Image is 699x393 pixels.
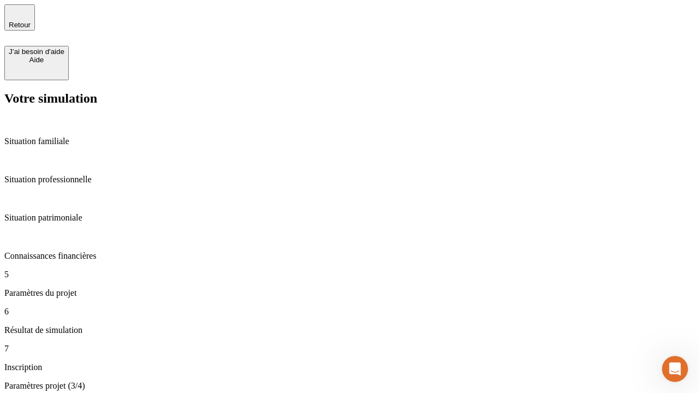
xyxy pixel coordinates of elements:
[9,56,64,64] div: Aide
[4,344,695,354] p: 7
[4,4,35,31] button: Retour
[4,46,69,80] button: J’ai besoin d'aideAide
[662,356,688,382] iframe: Intercom live chat
[9,21,31,29] span: Retour
[4,288,695,298] p: Paramètres du projet
[4,251,695,261] p: Connaissances financières
[4,91,695,106] h2: Votre simulation
[4,175,695,184] p: Situation professionnelle
[4,307,695,317] p: 6
[4,213,695,223] p: Situation patrimoniale
[4,270,695,279] p: 5
[4,136,695,146] p: Situation familiale
[9,47,64,56] div: J’ai besoin d'aide
[4,381,695,391] p: Paramètres projet (3/4)
[4,325,695,335] p: Résultat de simulation
[4,362,695,372] p: Inscription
